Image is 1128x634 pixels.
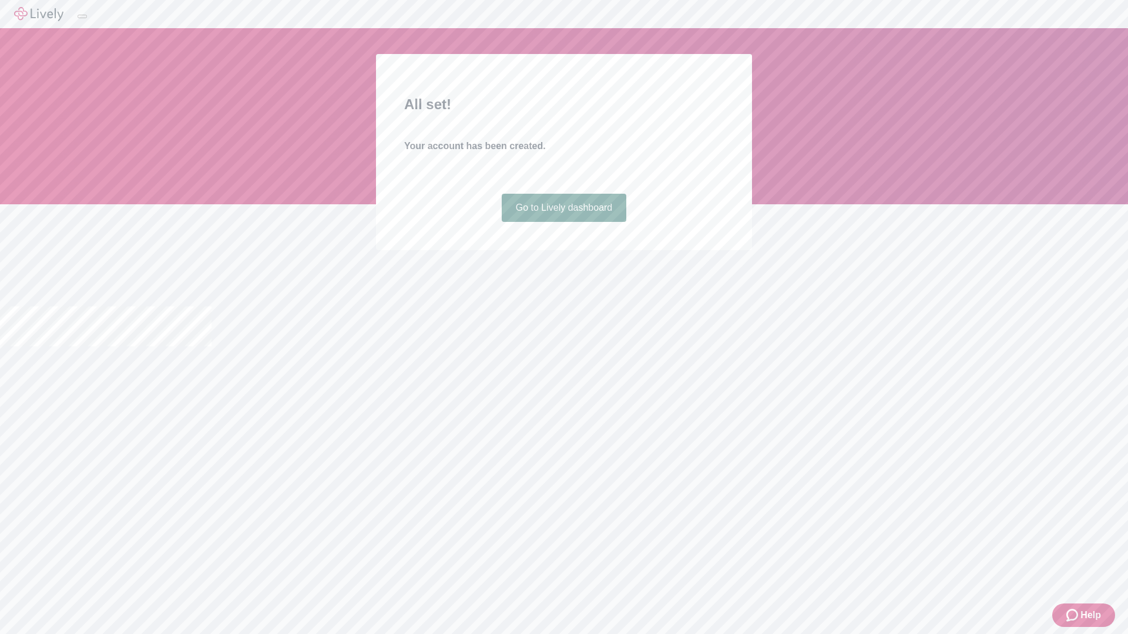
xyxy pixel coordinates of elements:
[1066,608,1080,622] svg: Zendesk support icon
[502,194,627,222] a: Go to Lively dashboard
[404,94,724,115] h2: All set!
[404,139,724,153] h4: Your account has been created.
[1052,603,1115,627] button: Zendesk support iconHelp
[78,15,87,18] button: Log out
[14,7,63,21] img: Lively
[1080,608,1101,622] span: Help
